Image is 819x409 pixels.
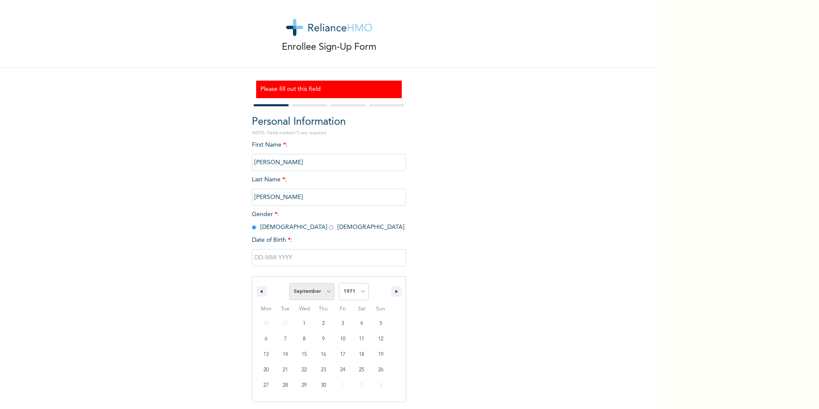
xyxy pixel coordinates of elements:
[314,378,333,393] button: 30
[252,236,292,245] span: Date of Birth :
[359,362,364,378] span: 25
[341,316,344,331] span: 3
[314,316,333,331] button: 2
[302,347,307,362] span: 15
[360,316,363,331] span: 4
[333,347,352,362] button: 17
[257,347,276,362] button: 13
[352,331,371,347] button: 11
[378,331,383,347] span: 12
[321,362,326,378] span: 23
[283,347,288,362] span: 14
[276,378,295,393] button: 28
[322,316,325,331] span: 2
[252,142,406,165] span: First Name :
[295,378,314,393] button: 29
[340,331,345,347] span: 10
[265,331,267,347] span: 6
[340,362,345,378] span: 24
[371,316,390,331] button: 5
[371,331,390,347] button: 12
[283,362,288,378] span: 21
[378,347,383,362] span: 19
[283,378,288,393] span: 28
[371,347,390,362] button: 19
[333,331,352,347] button: 10
[252,211,404,230] span: Gender : [DEMOGRAPHIC_DATA] [DEMOGRAPHIC_DATA]
[257,302,276,316] span: Mon
[359,347,364,362] span: 18
[263,347,269,362] span: 13
[333,302,352,316] span: Fri
[359,331,364,347] span: 11
[303,316,305,331] span: 1
[276,331,295,347] button: 7
[295,331,314,347] button: 8
[352,347,371,362] button: 18
[252,130,406,136] p: NOTE: Fields marked (*) are required
[257,331,276,347] button: 6
[380,316,382,331] span: 5
[352,302,371,316] span: Sat
[263,362,269,378] span: 20
[252,154,406,171] input: Enter your first name
[260,85,398,94] h3: Please fill out this field
[322,331,325,347] span: 9
[314,347,333,362] button: 16
[333,362,352,378] button: 24
[371,302,390,316] span: Sun
[263,378,269,393] span: 27
[286,19,372,36] img: logo
[333,316,352,331] button: 3
[252,189,406,206] input: Enter your last name
[252,249,406,266] input: DD-MM-YYYY
[352,362,371,378] button: 25
[252,114,406,130] h2: Personal Information
[257,362,276,378] button: 20
[252,177,406,200] span: Last Name :
[302,362,307,378] span: 22
[284,331,287,347] span: 7
[295,316,314,331] button: 1
[295,362,314,378] button: 22
[352,316,371,331] button: 4
[295,302,314,316] span: Wed
[314,331,333,347] button: 9
[276,347,295,362] button: 14
[276,302,295,316] span: Tue
[321,378,326,393] span: 30
[321,347,326,362] span: 16
[340,347,345,362] span: 17
[314,302,333,316] span: Thu
[371,362,390,378] button: 26
[378,362,383,378] span: 26
[314,362,333,378] button: 23
[303,331,305,347] span: 8
[302,378,307,393] span: 29
[257,378,276,393] button: 27
[276,362,295,378] button: 21
[295,347,314,362] button: 15
[282,40,377,54] p: Enrollee Sign-Up Form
